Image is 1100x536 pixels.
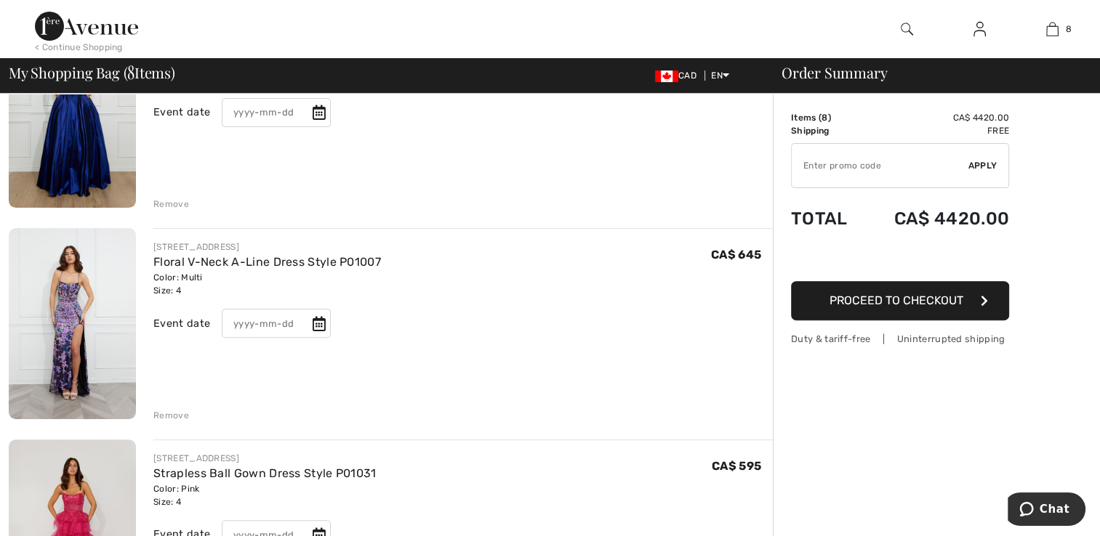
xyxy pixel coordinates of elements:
[1008,492,1085,529] iframe: Opens a widget where you can chat to one of our agents
[1046,20,1059,38] img: My Bag
[222,98,331,127] input: yyyy-mm-dd
[791,124,863,137] td: Shipping
[9,65,175,80] span: My Shopping Bag ( Items)
[153,466,376,480] a: Strapless Ball Gown Dress Style P01031
[655,70,678,82] img: Canadian Dollar
[792,144,968,187] input: Promo code
[153,198,189,211] div: Remove
[153,482,376,508] div: Color: Pink Size: 4
[711,248,761,261] span: CA$ 645
[711,70,729,81] span: EN
[9,17,136,208] img: Strapless A-Line Dress Style P00835
[962,20,997,38] a: Sign In
[901,20,913,38] img: search the website
[863,124,1009,137] td: Free
[153,255,381,269] a: Floral V-Neck A-Line Dress Style P01007
[9,228,136,419] img: Floral V-Neck A-Line Dress Style P01007
[153,271,381,297] div: Color: Multi Size: 4
[222,309,331,338] input: yyyy-mm-dd
[712,459,761,473] span: CA$ 595
[35,41,123,54] div: < Continue Shopping
[153,316,210,332] div: Event date
[153,240,381,253] div: [STREET_ADDRESS]
[153,452,376,465] div: [STREET_ADDRESS]
[863,194,1009,243] td: CA$ 4420.00
[968,159,997,172] span: Apply
[1066,23,1072,36] span: 8
[764,65,1091,80] div: Order Summary
[973,20,986,38] img: My Info
[863,111,1009,124] td: CA$ 4420.00
[655,70,702,81] span: CAD
[153,105,210,121] div: Event date
[791,332,1009,346] div: Duty & tariff-free | Uninterrupted shipping
[791,281,1009,320] button: Proceed to Checkout
[1016,20,1088,38] a: 8
[127,62,135,81] span: 8
[830,293,963,307] span: Proceed to Checkout
[791,243,1009,276] iframe: PayPal-paypal
[822,113,827,123] span: 8
[791,194,863,243] td: Total
[153,409,189,422] div: Remove
[791,111,863,124] td: Items ( )
[35,12,138,41] img: 1ère Avenue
